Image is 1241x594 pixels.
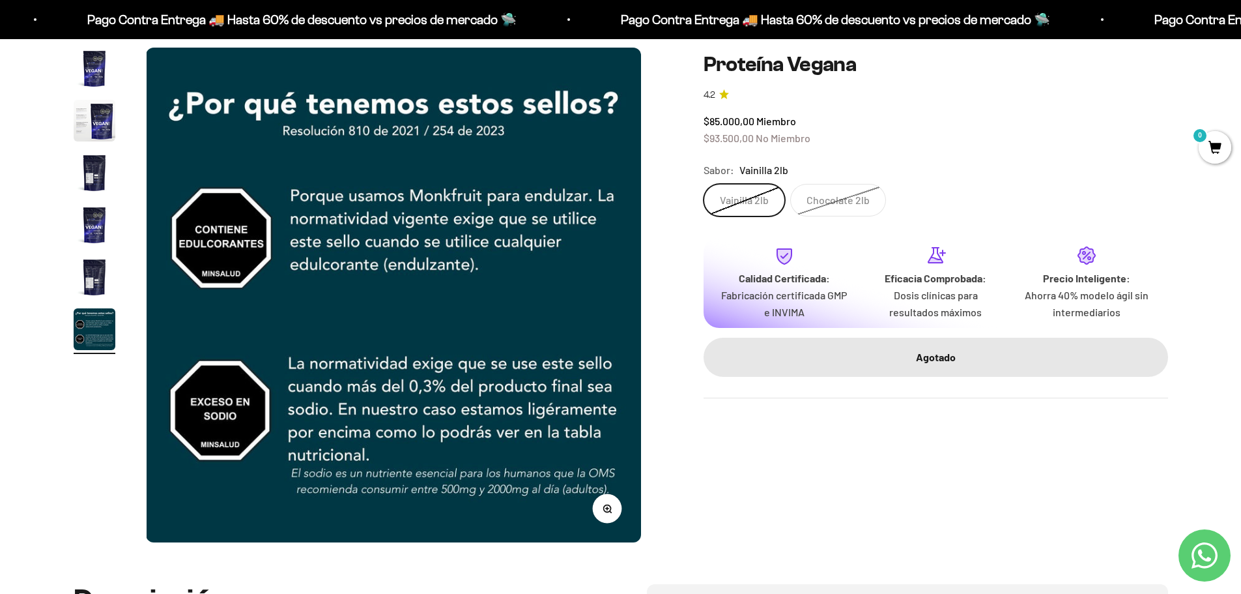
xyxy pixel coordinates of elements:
span: $85.000,00 [704,115,754,127]
p: ¿Qué te haría sentir más seguro de comprar este producto? [16,21,270,51]
span: 4.2 [704,87,715,102]
legend: Sabor: [704,162,734,179]
strong: Precio Inteligente: [1043,272,1130,284]
span: $93.500,00 [704,131,754,143]
p: Ahorra 40% modelo ágil sin intermediarios [1021,287,1152,320]
img: Proteína Vegana [74,256,115,298]
span: No Miembro [756,131,810,143]
div: Más información sobre los ingredientes [16,62,270,85]
div: Reseñas de otros clientes [16,88,270,111]
img: Proteína Vegana [74,308,115,350]
h1: Proteína Vegana [704,52,1168,77]
div: Agotado [730,349,1142,366]
p: Fabricación certificada GMP e INVIMA [719,287,849,320]
img: Proteína Vegana [74,204,115,246]
div: Un video del producto [16,140,270,163]
button: Ir al artículo 6 [74,308,115,354]
a: 4.24.2 de 5.0 estrellas [704,87,1168,102]
a: 0 [1199,141,1231,156]
img: Proteína Vegana [146,48,640,542]
p: Pago Contra Entrega 🚚 Hasta 60% de descuento vs precios de mercado 🛸 [610,9,1040,30]
mark: 0 [1192,128,1208,143]
button: Ir al artículo 5 [74,256,115,302]
span: Vainilla 2lb [739,162,788,179]
button: Agotado [704,338,1168,377]
span: Enviar [213,196,268,218]
button: Enviar [212,196,270,218]
p: Pago Contra Entrega 🚚 Hasta 60% de descuento vs precios de mercado 🛸 [77,9,506,30]
strong: Calidad Certificada: [739,272,830,284]
div: Una promoción especial [16,114,270,137]
img: Proteína Vegana [74,152,115,194]
img: Proteína Vegana [74,100,115,141]
div: Un mejor precio [16,166,270,189]
span: Miembro [756,115,796,127]
p: Dosis clínicas para resultados máximos [870,287,1001,320]
img: Proteína Vegana [74,48,115,89]
button: Ir al artículo 4 [74,204,115,250]
button: Ir al artículo 1 [74,48,115,93]
button: Ir al artículo 3 [74,152,115,198]
button: Ir al artículo 2 [74,100,115,145]
strong: Eficacia Comprobada: [885,272,986,284]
